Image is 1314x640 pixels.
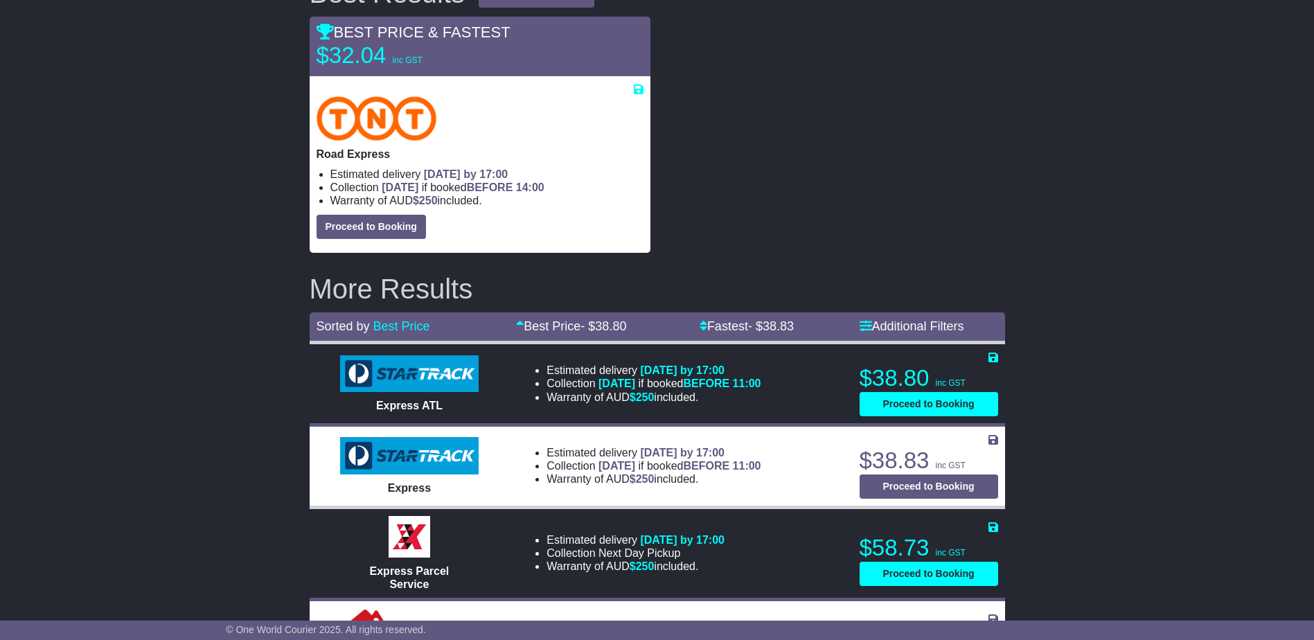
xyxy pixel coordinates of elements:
[370,565,450,590] span: Express Parcel Service
[598,547,680,559] span: Next Day Pickup
[317,96,437,141] img: TNT Domestic: Road Express
[700,319,794,333] a: Fastest- $38.83
[547,377,761,390] li: Collection
[630,473,655,485] span: $
[683,377,729,389] span: BEFORE
[936,548,966,558] span: inc GST
[636,391,655,403] span: 250
[640,447,725,459] span: [DATE] by 17:00
[936,461,966,470] span: inc GST
[860,474,998,499] button: Proceed to Booking
[547,560,725,573] li: Warranty of AUD included.
[630,391,655,403] span: $
[860,562,998,586] button: Proceed to Booking
[860,447,998,474] p: $38.83
[424,168,508,180] span: [DATE] by 17:00
[413,195,438,206] span: $
[310,274,1005,304] h2: More Results
[389,516,430,558] img: Border Express: Express Parcel Service
[683,460,729,472] span: BEFORE
[330,168,643,181] li: Estimated delivery
[393,55,423,65] span: inc GST
[547,446,761,459] li: Estimated delivery
[547,459,761,472] li: Collection
[640,364,725,376] span: [DATE] by 17:00
[636,473,655,485] span: 250
[733,460,761,472] span: 11:00
[547,533,725,546] li: Estimated delivery
[598,377,635,389] span: [DATE]
[640,534,725,546] span: [DATE] by 17:00
[636,560,655,572] span: 250
[598,377,761,389] span: if booked
[340,437,479,474] img: StarTrack: Express
[547,391,761,404] li: Warranty of AUD included.
[317,319,370,333] span: Sorted by
[598,460,635,472] span: [DATE]
[340,355,479,393] img: StarTrack: Express ATL
[330,194,643,207] li: Warranty of AUD included.
[860,319,964,333] a: Additional Filters
[547,546,725,560] li: Collection
[598,460,761,472] span: if booked
[317,24,510,41] span: BEST PRICE & FASTEST
[388,482,431,494] span: Express
[467,181,513,193] span: BEFORE
[860,534,998,562] p: $58.73
[317,148,643,161] p: Road Express
[580,319,626,333] span: - $
[763,319,794,333] span: 38.83
[860,392,998,416] button: Proceed to Booking
[860,364,998,392] p: $38.80
[226,624,426,635] span: © One World Courier 2025. All rights reserved.
[748,319,794,333] span: - $
[373,319,430,333] a: Best Price
[317,215,426,239] button: Proceed to Booking
[419,195,438,206] span: 250
[330,181,643,194] li: Collection
[376,400,443,411] span: Express ATL
[382,181,418,193] span: [DATE]
[595,319,626,333] span: 38.80
[317,42,490,69] p: $32.04
[547,364,761,377] li: Estimated delivery
[547,472,761,486] li: Warranty of AUD included.
[733,377,761,389] span: 11:00
[936,378,966,388] span: inc GST
[516,181,544,193] span: 14:00
[382,181,544,193] span: if booked
[630,560,655,572] span: $
[516,319,626,333] a: Best Price- $38.80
